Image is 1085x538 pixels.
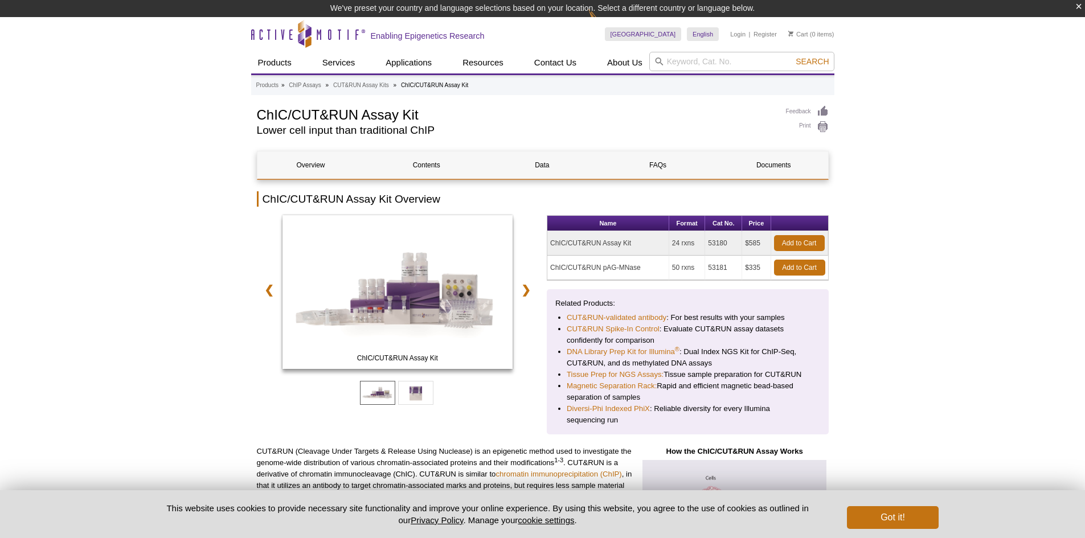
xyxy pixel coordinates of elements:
[567,312,809,323] li: : For best results with your samples
[514,277,538,303] a: ❯
[289,80,321,91] a: ChIP Assays
[257,277,281,303] a: ❮
[282,215,513,369] img: ChIC/CUT&RUN Assay Kit
[788,31,793,36] img: Your Cart
[675,346,679,352] sup: ®
[547,231,669,256] td: ChIC/CUT&RUN Assay Kit
[257,151,365,179] a: Overview
[687,27,719,41] a: English
[547,256,669,280] td: ChIC/CUT&RUN pAG-MNase
[251,52,298,73] a: Products
[456,52,510,73] a: Resources
[669,216,705,231] th: Format
[742,256,771,280] td: $335
[257,125,775,135] h2: Lower cell input than traditional ChIP
[705,231,742,256] td: 53180
[669,256,705,280] td: 50 rxns
[567,312,666,323] a: CUT&RUN-validated antibody
[605,27,682,41] a: [GEOGRAPHIC_DATA]
[285,352,510,364] span: ChIC/CUT&RUN Assay Kit
[742,216,771,231] th: Price
[257,191,829,207] h2: ChIC/CUT&RUN Assay Kit Overview
[749,27,751,41] li: |
[282,215,513,372] a: ChIC/CUT&RUN Assay Kit
[257,446,632,503] p: CUT&RUN (Cleavage Under Targets & Release Using Nuclease) is an epigenetic method used to investi...
[666,447,803,455] strong: How the ChIC/CUT&RUN Assay Works
[786,105,829,118] a: Feedback
[792,56,832,67] button: Search
[669,231,705,256] td: 24 rxns
[489,151,596,179] a: Data
[567,323,809,346] li: : Evaluate CUT&RUN assay datasets confidently for comparison
[788,30,808,38] a: Cart
[567,346,809,369] li: : Dual Index NGS Kit for ChIP-Seq, CUT&RUN, and ds methylated DNA assays
[527,52,583,73] a: Contact Us
[705,216,742,231] th: Cat No.
[401,82,468,88] li: ChIC/CUT&RUN Assay Kit
[147,502,829,526] p: This website uses cookies to provide necessary site functionality and improve your online experie...
[496,470,621,478] a: chromatin immunoprecipitation (ChIP)
[394,82,397,88] li: »
[567,403,650,414] a: Diversi-Phi Indexed PhiX
[796,57,829,66] span: Search
[604,151,711,179] a: FAQs
[371,31,485,41] h2: Enabling Epigenetics Research
[788,27,834,41] li: (0 items)
[600,52,649,73] a: About Us
[847,506,938,529] button: Got it!
[567,380,809,403] li: Rapid and efficient magnetic bead-based separation of samples
[326,82,329,88] li: »
[567,403,809,426] li: : Reliable diversity for every Illumina sequencing run
[547,216,669,231] th: Name
[555,298,820,309] p: Related Products:
[730,30,746,38] a: Login
[774,260,825,276] a: Add to Cart
[316,52,362,73] a: Services
[333,80,389,91] a: CUT&RUN Assay Kits
[720,151,827,179] a: Documents
[786,121,829,133] a: Print
[754,30,777,38] a: Register
[567,369,809,380] li: Tissue sample preparation for CUT&RUN
[379,52,439,73] a: Applications
[518,515,574,525] button: cookie settings
[567,323,660,335] a: CUT&RUN Spike-In Control
[649,52,834,71] input: Keyword, Cat. No.
[567,346,679,358] a: DNA Library Prep Kit for Illumina®
[256,80,279,91] a: Products
[567,380,657,392] a: Magnetic Separation Rack:
[567,369,664,380] a: Tissue Prep for NGS Assays:
[411,515,463,525] a: Privacy Policy
[774,235,825,251] a: Add to Cart
[257,105,775,122] h1: ChIC/CUT&RUN Assay Kit
[373,151,480,179] a: Contents
[281,82,285,88] li: »
[705,256,742,280] td: 53181
[588,9,619,35] img: Change Here
[554,457,563,463] sup: 1-3
[742,231,771,256] td: $585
